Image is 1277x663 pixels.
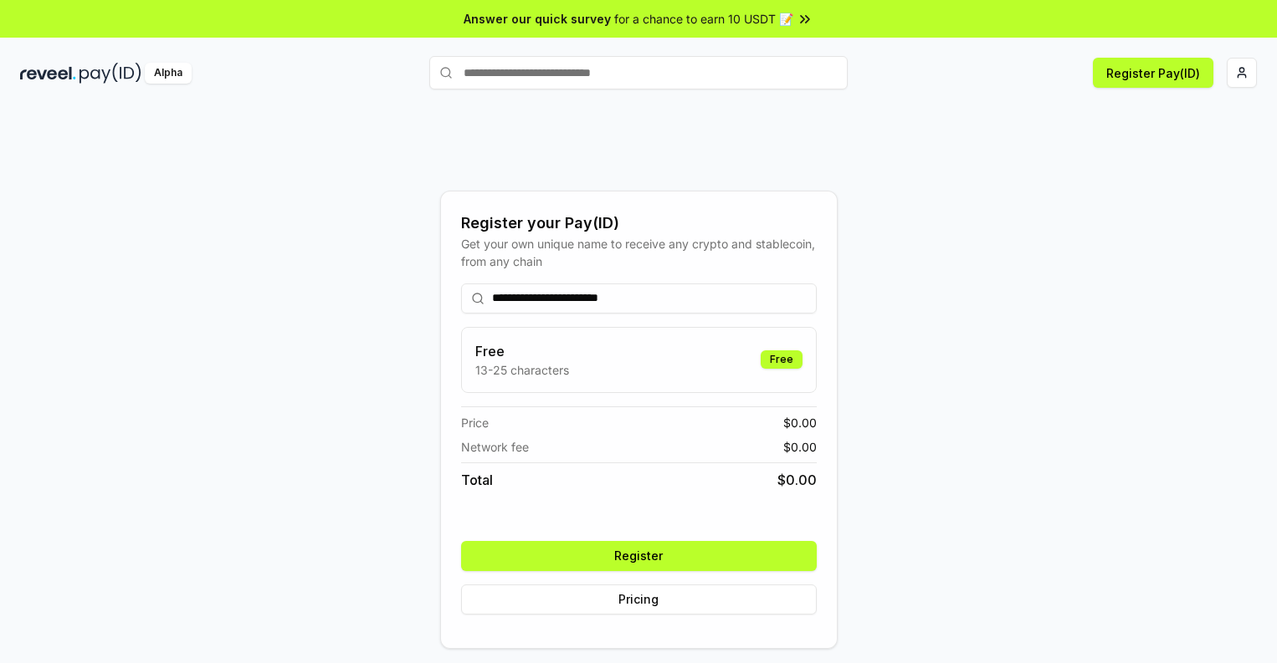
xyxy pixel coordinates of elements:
[783,438,817,456] span: $ 0.00
[761,350,803,369] div: Free
[461,212,817,235] div: Register your Pay(ID)
[461,235,817,270] div: Get your own unique name to receive any crypto and stablecoin, from any chain
[777,470,817,490] span: $ 0.00
[461,584,817,615] button: Pricing
[475,341,569,361] h3: Free
[79,63,141,84] img: pay_id
[461,414,489,431] span: Price
[614,10,793,28] span: for a chance to earn 10 USDT 📝
[461,470,493,490] span: Total
[783,414,817,431] span: $ 0.00
[475,361,569,379] p: 13-25 characters
[461,438,529,456] span: Network fee
[145,63,192,84] div: Alpha
[1093,58,1213,88] button: Register Pay(ID)
[464,10,611,28] span: Answer our quick survey
[461,541,817,571] button: Register
[20,63,76,84] img: reveel_dark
